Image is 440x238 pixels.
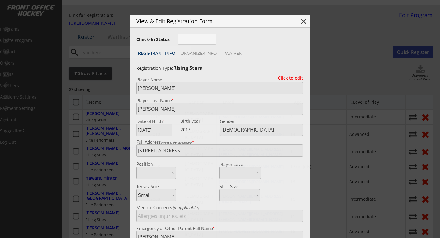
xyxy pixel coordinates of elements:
em: (if applicable) [172,205,199,210]
div: Click to edit [273,76,303,80]
div: We are transitioning the system to collect and store date of birth instead of just birth year to ... [180,119,218,124]
div: Player Level [219,162,261,167]
div: Gender [220,119,303,124]
div: Emergency or Other Parent Full Name [136,226,303,231]
div: Player Name [136,77,303,82]
strong: Rising Stars [173,65,202,71]
div: REGISTRANT INFO [136,51,177,55]
div: WAIVER [220,51,247,55]
div: Check-In Status [136,37,171,42]
div: View & Edit Registration Form [136,18,288,24]
div: Jersey Size [136,184,168,189]
div: Position [136,162,168,166]
div: Player Last Name [136,98,303,103]
u: Registration Type: [136,65,173,71]
em: street & city necessary [161,141,191,144]
div: Shirt Size [219,184,251,189]
div: Date of Birth [136,119,176,124]
div: Birth year [180,119,218,123]
div: ORGANIZER INFO [177,51,220,55]
input: Allergies, injuries, etc. [136,210,303,222]
div: Medical Concerns [136,205,303,210]
button: close [299,17,308,26]
div: 2017 [181,127,219,133]
div: Full Address [136,140,303,144]
input: Street, City, Province/State [136,144,303,157]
